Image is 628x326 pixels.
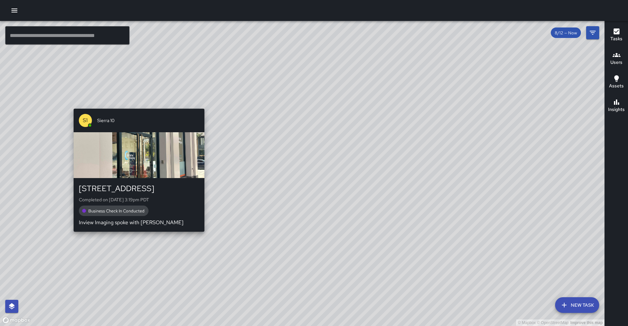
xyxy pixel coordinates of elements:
[608,106,625,113] h6: Insights
[97,117,199,124] span: Sierra 10
[79,196,199,203] p: Completed on [DATE] 3:19pm PDT
[605,47,628,71] button: Users
[555,297,599,313] button: New Task
[605,94,628,118] button: Insights
[605,71,628,94] button: Assets
[551,30,581,36] span: 8/12 — Now
[83,117,88,124] p: S1
[609,82,624,90] h6: Assets
[84,208,148,214] span: Business Check In Conducted
[586,26,599,39] button: Filters
[79,219,199,226] p: Inview Imaging spoke with [PERSON_NAME]
[605,24,628,47] button: Tasks
[610,35,622,43] h6: Tasks
[74,109,204,232] button: S1Sierra 10[STREET_ADDRESS]Completed on [DATE] 3:19pm PDTBusiness Check In ConductedInview Imagin...
[610,59,622,66] h6: Users
[79,183,199,194] div: [STREET_ADDRESS]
